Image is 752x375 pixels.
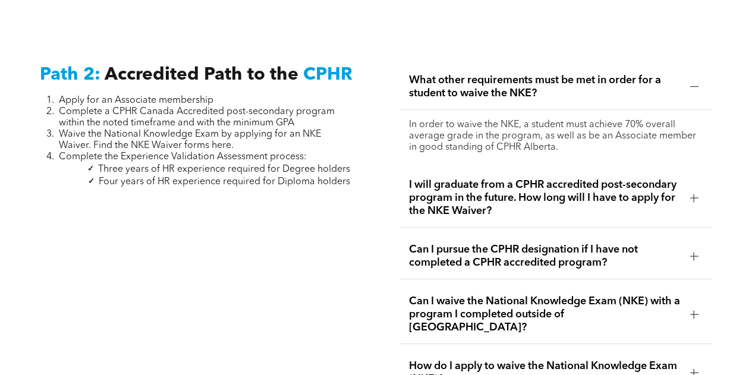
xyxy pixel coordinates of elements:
[99,177,350,187] span: Four years of HR experience required for Diploma holders
[40,66,100,84] span: Path 2:
[59,152,307,162] span: Complete the Experience Validation Assessment process:
[303,66,353,84] span: CPHR
[409,119,703,153] p: In order to waive the NKE, a student must achieve 70% overall average grade in the program, as we...
[59,130,321,150] span: Waive the National Knowledge Exam by applying for an NKE Waiver. Find the NKE Waiver forms here.
[98,165,350,174] span: Three years of HR experience required for Degree holders
[409,243,681,269] span: Can I pursue the CPHR designation if I have not completed a CPHR accredited program?
[409,178,681,218] span: I will graduate from a CPHR accredited post-secondary program in the future. How long will I have...
[59,107,335,128] span: Complete a CPHR Canada Accredited post-secondary program within the noted timeframe and with the ...
[105,66,298,84] span: Accredited Path to the
[409,295,681,334] span: Can I waive the National Knowledge Exam (NKE) with a program I completed outside of [GEOGRAPHIC_D...
[409,74,681,100] span: What other requirements must be met in order for a student to waive the NKE?
[59,96,213,105] span: Apply for an Associate membership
